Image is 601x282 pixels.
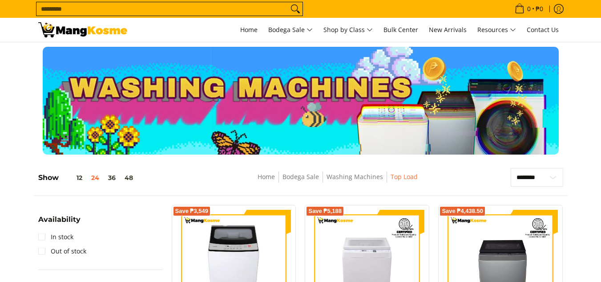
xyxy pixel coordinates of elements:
[196,172,480,192] nav: Breadcrumbs
[136,18,563,42] nav: Main Menu
[424,18,471,42] a: New Arrivals
[282,172,319,181] a: Bodega Sale
[391,172,418,183] span: Top Load
[323,25,373,36] span: Shop by Class
[38,244,86,258] a: Out of stock
[383,25,418,34] span: Bulk Center
[175,208,209,214] span: Save ₱3,549
[38,216,81,230] summary: Open
[38,216,81,223] span: Availability
[236,18,262,42] a: Home
[87,174,104,181] button: 24
[526,6,532,12] span: 0
[527,25,559,34] span: Contact Us
[120,174,137,181] button: 48
[268,25,313,36] span: Bodega Sale
[477,25,516,36] span: Resources
[104,174,120,181] button: 36
[38,173,137,182] h5: Show
[240,25,258,34] span: Home
[429,25,467,34] span: New Arrivals
[442,208,483,214] span: Save ₱4,438.50
[38,22,127,37] img: Washing Machines l Mang Kosme: Home Appliances Warehouse Sale Partner Top Load
[327,172,383,181] a: Washing Machines
[534,6,545,12] span: ₱0
[473,18,520,42] a: Resources
[379,18,423,42] a: Bulk Center
[38,230,73,244] a: In stock
[288,2,303,16] button: Search
[258,172,275,181] a: Home
[264,18,317,42] a: Bodega Sale
[308,208,342,214] span: Save ₱5,188
[319,18,377,42] a: Shop by Class
[59,174,87,181] button: 12
[512,4,546,14] span: •
[522,18,563,42] a: Contact Us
